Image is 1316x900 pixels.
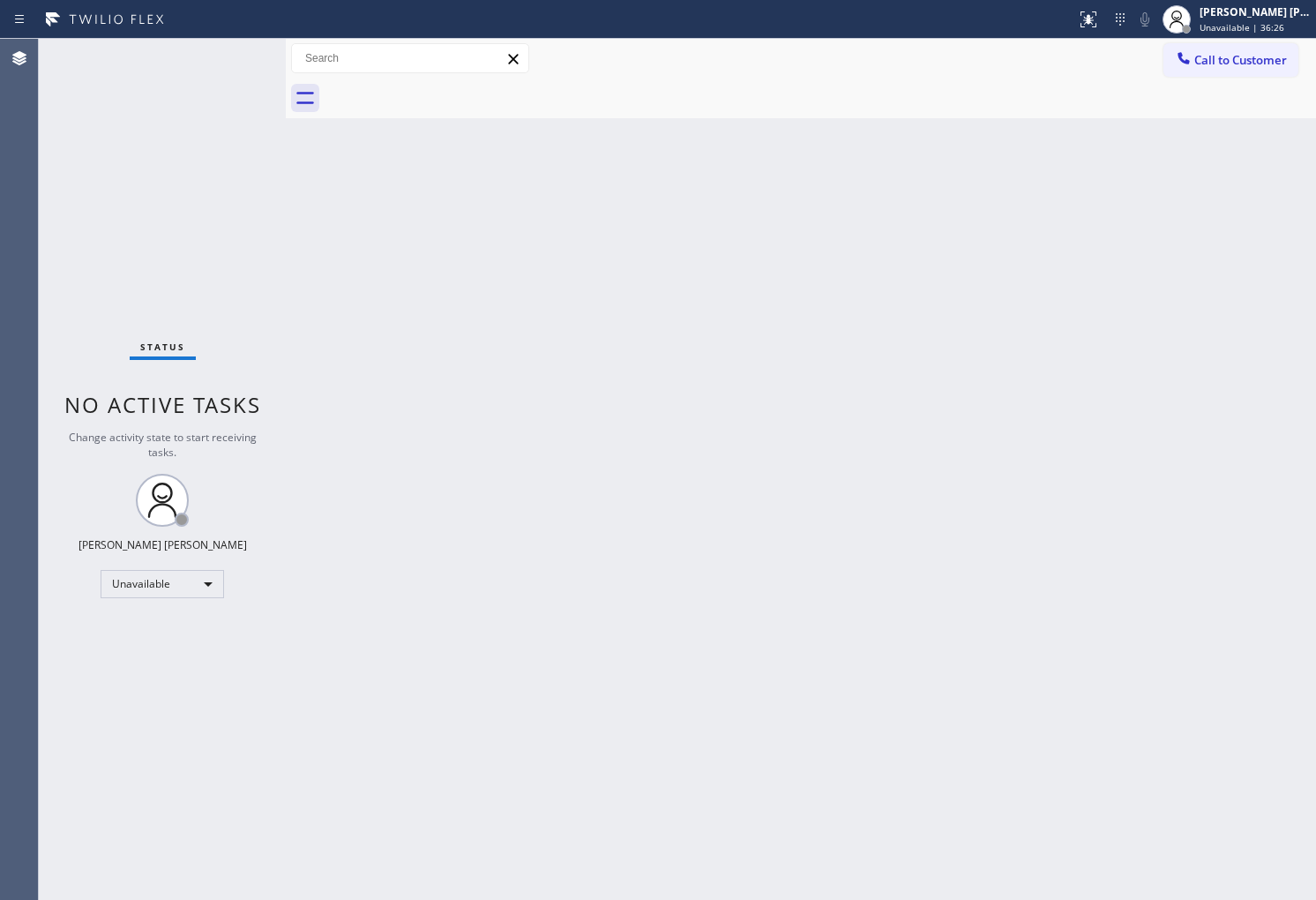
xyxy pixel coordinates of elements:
span: Status [140,341,185,353]
span: Change activity state to start receiving tasks. [69,430,257,460]
div: [PERSON_NAME] [PERSON_NAME] [1200,4,1311,19]
div: [PERSON_NAME] [PERSON_NAME] [79,537,247,552]
button: Call to Customer [1163,43,1298,77]
span: No active tasks [64,390,261,419]
button: Mute [1133,7,1157,32]
div: Unavailable [101,570,224,598]
span: Call to Customer [1194,52,1287,68]
input: Search [292,44,528,72]
span: Unavailable | 36:26 [1200,21,1284,34]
